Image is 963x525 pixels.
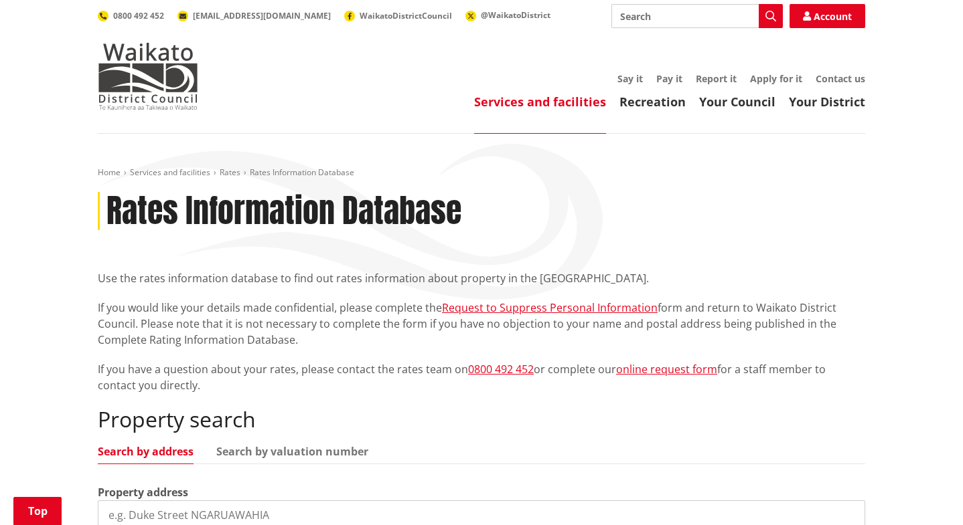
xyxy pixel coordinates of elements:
[98,270,865,286] p: Use the rates information database to find out rates information about property in the [GEOGRAPHI...
[442,300,658,315] a: Request to Suppress Personal Information
[220,167,240,178] a: Rates
[106,192,461,231] h1: Rates Information Database
[816,72,865,85] a: Contact us
[98,167,865,179] nav: breadcrumb
[696,72,737,85] a: Report it
[619,94,686,110] a: Recreation
[98,167,121,178] a: Home
[789,94,865,110] a: Your District
[344,10,452,21] a: WaikatoDistrictCouncil
[474,94,606,110] a: Services and facilities
[790,4,865,28] a: Account
[250,167,354,178] span: Rates Information Database
[177,10,331,21] a: [EMAIL_ADDRESS][DOMAIN_NAME]
[465,9,550,21] a: @WaikatoDistrict
[617,72,643,85] a: Say it
[98,300,865,348] p: If you would like your details made confidential, please complete the form and return to Waikato ...
[750,72,802,85] a: Apply for it
[216,446,368,457] a: Search by valuation number
[98,43,198,110] img: Waikato District Council - Te Kaunihera aa Takiwaa o Waikato
[98,10,164,21] a: 0800 492 452
[611,4,783,28] input: Search input
[616,362,717,377] a: online request form
[481,9,550,21] span: @WaikatoDistrict
[98,484,188,500] label: Property address
[98,407,865,432] h2: Property search
[98,361,865,393] p: If you have a question about your rates, please contact the rates team on or complete our for a s...
[656,72,682,85] a: Pay it
[699,94,775,110] a: Your Council
[193,10,331,21] span: [EMAIL_ADDRESS][DOMAIN_NAME]
[13,497,62,525] a: Top
[360,10,452,21] span: WaikatoDistrictCouncil
[468,362,534,377] a: 0800 492 452
[113,10,164,21] span: 0800 492 452
[130,167,210,178] a: Services and facilities
[98,446,194,457] a: Search by address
